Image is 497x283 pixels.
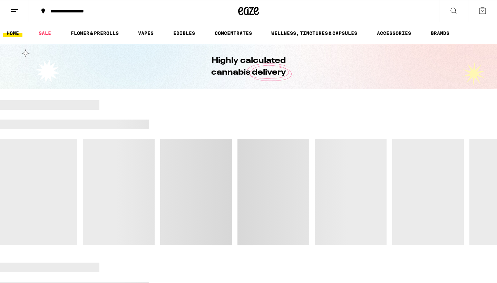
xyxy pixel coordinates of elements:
a: ACCESSORIES [373,29,415,37]
a: VAPES [135,29,157,37]
a: FLOWER & PREROLLS [67,29,122,37]
a: HOME [3,29,22,37]
a: SALE [35,29,55,37]
button: BRANDS [427,29,453,37]
h1: Highly calculated cannabis delivery [192,55,305,78]
a: WELLNESS, TINCTURES & CAPSULES [268,29,361,37]
a: CONCENTRATES [211,29,255,37]
a: EDIBLES [170,29,198,37]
